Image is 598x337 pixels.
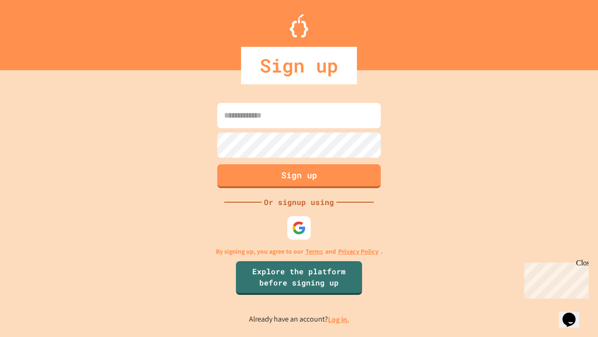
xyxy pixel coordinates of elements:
[306,247,323,256] a: Terms
[328,315,349,324] a: Log in.
[236,261,362,295] a: Explore the platform before signing up
[559,300,589,328] iframe: chat widget
[520,259,589,299] iframe: chat widget
[290,14,308,37] img: Logo.svg
[292,221,306,235] img: google-icon.svg
[338,247,378,256] a: Privacy Policy
[4,4,64,59] div: Chat with us now!Close
[216,247,383,256] p: By signing up, you agree to our and .
[217,164,381,188] button: Sign up
[262,197,336,208] div: Or signup using
[249,314,349,325] p: Already have an account?
[241,47,357,84] div: Sign up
